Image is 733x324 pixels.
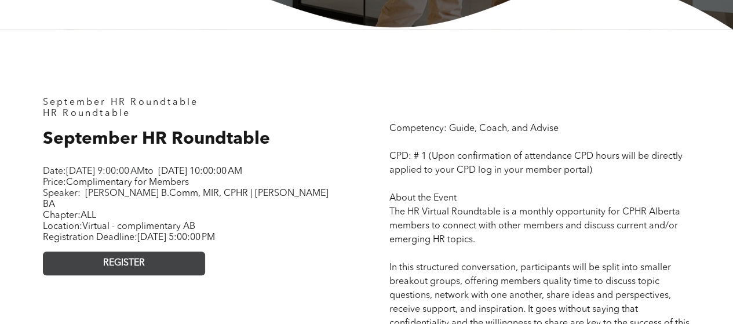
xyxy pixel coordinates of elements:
span: REGISTER [103,258,145,269]
span: Chapter: [43,211,96,220]
span: [DATE] 10:00:00 AM [158,167,242,176]
span: Complimentary for Members [66,178,189,187]
span: Virtual - complimentary AB [82,222,195,231]
span: Speaker: [43,189,81,198]
a: REGISTER [43,252,205,275]
span: [PERSON_NAME] B.Comm, MIR, CPHR | [PERSON_NAME] BA [43,189,329,209]
span: September HR Roundtable [43,98,199,107]
span: September HR Roundtable [43,130,270,148]
span: Location: Registration Deadline: [43,222,215,242]
span: HR Roundtable [43,109,131,118]
span: [DATE] 5:00:00 PM [137,233,215,242]
span: [DATE] 9:00:00 AM [66,167,145,176]
span: Price: [43,178,189,187]
span: ALL [81,211,96,220]
span: Date: to [43,167,154,176]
